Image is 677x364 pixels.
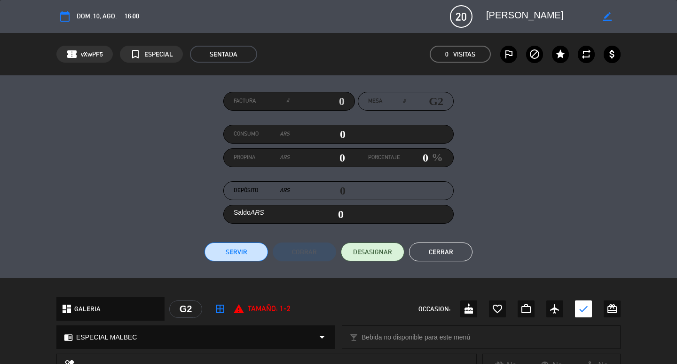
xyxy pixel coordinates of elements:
[61,303,72,315] i: dashboard
[450,5,472,28] span: 20
[66,49,78,60] span: confirmation_number
[409,243,472,261] button: Cerrar
[289,94,345,108] input: 0
[251,209,264,216] em: ARS
[234,186,290,195] label: Depósito
[280,186,290,195] em: ARS
[606,303,618,315] i: card_giftcard
[400,151,428,165] input: 0
[428,148,443,167] em: %
[353,247,392,257] span: DESASIGNAR
[503,49,514,60] i: outlined_flag
[233,303,291,315] div: Tamaño: 1-2
[74,304,101,315] span: GALERIA
[214,303,226,315] i: border_all
[520,303,532,315] i: work_outline
[578,303,589,315] i: check
[190,46,257,63] span: SENTADA
[290,151,346,165] input: 0
[286,97,289,106] em: #
[280,129,290,139] em: ARS
[349,333,358,342] i: local_bar
[362,332,470,343] span: Bebida no disponible para este menú
[418,304,450,315] span: OCCASION:
[606,49,618,60] i: attach_money
[64,333,73,342] i: chrome_reader_mode
[77,11,117,22] span: dom. 10, ago.
[234,97,289,106] label: Factura
[529,49,540,60] i: block
[463,303,474,315] i: cake
[280,153,290,162] em: ARS
[234,129,290,139] label: Consumo
[234,207,264,218] label: Saldo
[603,12,612,21] i: border_color
[445,49,449,60] span: 0
[125,11,139,22] span: 16:00
[403,97,406,106] em: #
[59,11,71,22] i: calendar_today
[368,97,382,106] span: Mesa
[130,49,141,60] i: turned_in_not
[368,153,400,162] label: Porcentaje
[316,332,328,343] i: arrow_drop_down
[234,153,290,162] label: Propina
[581,49,592,60] i: repeat
[205,243,268,261] button: Servir
[406,94,443,108] input: number
[144,49,173,60] span: ESPECIAL
[555,49,566,60] i: star
[453,49,475,60] em: Visitas
[169,300,202,318] div: G2
[549,303,560,315] i: airplanemode_active
[273,243,336,261] button: Cobrar
[76,332,137,343] span: ESPECIAL MALBEC
[81,49,103,60] span: vXwPF5
[233,303,244,315] i: report_problem
[56,8,73,25] button: calendar_today
[341,243,404,261] button: DESASIGNAR
[492,303,503,315] i: favorite_border
[290,127,346,141] input: 0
